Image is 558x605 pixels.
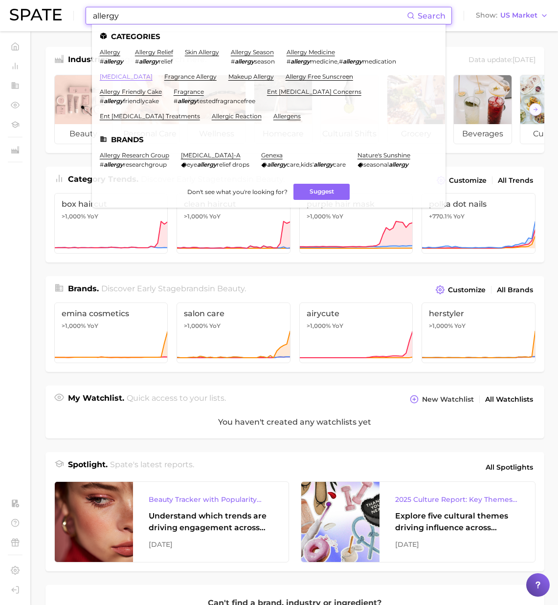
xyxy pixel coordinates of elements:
[177,193,290,254] a: clean haircut>1,000% YoY
[494,283,536,297] a: All Brands
[497,286,533,294] span: All Brands
[158,58,173,65] span: relief
[287,58,396,65] div: ,
[135,58,139,65] span: #
[261,161,346,168] div: ,
[62,213,86,220] span: >1,000%
[135,48,173,56] a: allergy relief
[54,302,168,363] a: emina cosmetics>1,000% YoY
[363,161,389,168] span: seasonal
[68,284,99,293] span: Brands .
[177,302,290,363] a: salon care>1,000% YoY
[287,58,290,65] span: #
[10,9,62,21] img: SPATE
[104,58,123,65] em: allergy
[495,174,536,187] a: All Trends
[209,322,221,330] span: YoY
[529,103,542,116] button: Scroll Right
[87,213,98,220] span: YoY
[454,124,512,144] span: beverages
[293,184,350,200] button: Suggest
[55,124,112,144] span: beauty
[149,510,273,534] div: Understand which trends are driving engagement across platforms in the skin, hair, makeup, and fr...
[54,75,113,144] a: beauty
[498,176,533,185] span: All Trends
[68,54,112,67] h1: Industries.
[422,395,474,404] span: New Watchlist
[486,461,533,473] span: All Spotlights
[100,161,104,168] span: #
[449,176,487,185] span: Customize
[343,58,362,65] em: allergy
[407,392,476,406] button: New Watchlist
[187,188,288,195] span: Don't see what you're looking for?
[339,58,343,65] span: #
[110,459,194,475] h2: Spate's latest reports.
[333,161,346,168] span: care
[261,151,283,159] a: genexa
[185,48,219,56] a: skin allergy
[286,73,353,80] a: allergy free sunscreen
[357,151,410,159] a: nature's sunshine
[310,58,337,65] span: medicine
[307,213,331,220] span: >1,000%
[395,510,519,534] div: Explore five cultural themes driving influence across beauty, food, and pop culture.
[178,97,197,105] em: allergy
[164,73,217,80] a: fragrance allergy
[485,395,533,404] span: All Watchlists
[422,302,536,363] a: herstyler>1,000% YoY
[100,88,162,95] a: allergy friendly cake
[100,151,169,159] a: allergy research group
[87,322,98,330] span: YoY
[228,73,274,80] a: makeup allergy
[453,213,465,220] span: YoY
[454,322,466,330] span: YoY
[287,161,299,168] span: care
[287,48,335,56] a: allergy medicine
[395,539,519,550] div: [DATE]
[301,481,536,562] a: 2025 Culture Report: Key Themes That Are Shaping Consumer DemandExplore five cultural themes driv...
[209,213,221,220] span: YoY
[62,199,161,209] span: box haircut
[429,213,452,220] span: +770.1%
[92,7,407,24] input: Search here for a brand, industry, or ingredient
[429,322,453,329] span: >1,000%
[434,173,489,187] button: Customize
[332,322,343,330] span: YoY
[100,32,438,41] li: Categories
[68,392,124,406] h1: My Watchlist.
[174,88,204,95] a: fragrance
[217,284,245,293] span: beauty
[100,112,200,120] a: ent [MEDICAL_DATA] treatments
[100,58,104,65] span: #
[212,112,262,120] a: allergic reaction
[68,174,138,184] span: Category Trends .
[483,393,536,406] a: All Watchlists
[433,283,488,297] button: Customize
[181,151,241,159] a: [MEDICAL_DATA]-a
[217,161,249,168] span: relief drops
[389,161,408,168] em: allergy
[54,193,168,254] a: box haircut>1,000% YoY
[453,75,512,144] a: beverages
[8,583,22,597] a: Log out. Currently logged in with e-mail yumi.toki@spate.nyc.
[429,199,528,209] span: polka dot nails
[395,494,519,505] div: 2025 Culture Report: Key Themes That Are Shaping Consumer Demand
[62,309,161,318] span: emina cosmetics
[127,392,226,406] h2: Quick access to your lists.
[476,13,497,18] span: Show
[104,97,123,105] em: allergy
[231,48,274,56] a: allergy season
[267,88,361,95] a: ent [MEDICAL_DATA] concerns
[307,322,331,329] span: >1,000%
[197,161,217,168] em: allergy
[299,302,413,363] a: airycute>1,000% YoY
[448,286,486,294] span: Customize
[254,58,275,65] span: season
[332,213,343,220] span: YoY
[45,406,544,438] div: You haven't created any watchlists yet
[301,161,313,168] span: kids'
[174,97,178,105] span: #
[290,58,310,65] em: allergy
[149,494,273,505] div: Beauty Tracker with Popularity Index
